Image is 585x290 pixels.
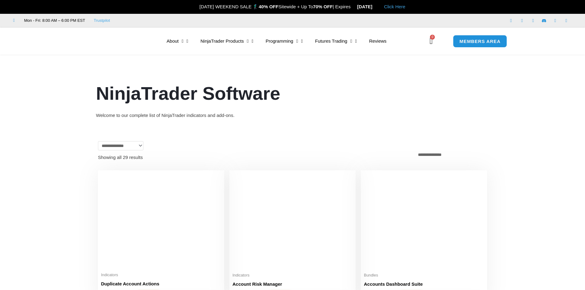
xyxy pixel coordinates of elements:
span: [DATE] WEEKEND SALE 🏌️‍♂️ Sitewide + Up To | Expires [193,4,357,9]
a: Programming [259,34,309,48]
select: Shop order [415,150,487,159]
nav: Menu [161,34,428,48]
a: Trustpilot [94,17,110,24]
img: 🏭 [373,4,377,9]
h2: Accounts Dashboard Suite [364,281,484,287]
img: Accounts Dashboard Suite [364,173,484,269]
span: 0 [430,35,435,40]
a: MEMBERS AREA [453,35,507,48]
a: NinjaTrader Products [194,34,259,48]
a: About [161,34,194,48]
span: Indicators [101,273,221,278]
strong: [DATE] [357,4,378,9]
h1: NinjaTrader Software [96,81,489,106]
img: Account Risk Manager [232,173,353,269]
p: Showing all 29 results [98,155,143,160]
img: Duplicate Account Actions [101,173,221,269]
a: Click Here [384,4,405,9]
img: ⌛ [351,4,356,9]
strong: 70% OFF [313,4,333,9]
img: LogoAI | Affordable Indicators – NinjaTrader [72,30,138,52]
a: Duplicate Account Actions [101,280,221,290]
h2: Duplicate Account Actions [101,280,221,287]
a: Futures Trading [309,34,363,48]
div: Welcome to our complete list of NinjaTrader indicators and add-ons. [96,111,489,120]
strong: 40% OFF [259,4,278,9]
span: Bundles [364,273,484,278]
span: MEMBERS AREA [459,39,501,44]
span: Mon - Fri: 8:00 AM – 6:00 PM EST [23,17,85,24]
img: 🎉 [194,4,199,9]
span: Indicators [232,273,353,278]
a: Reviews [363,34,393,48]
a: 0 [420,32,442,50]
h2: Account Risk Manager [232,281,353,287]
